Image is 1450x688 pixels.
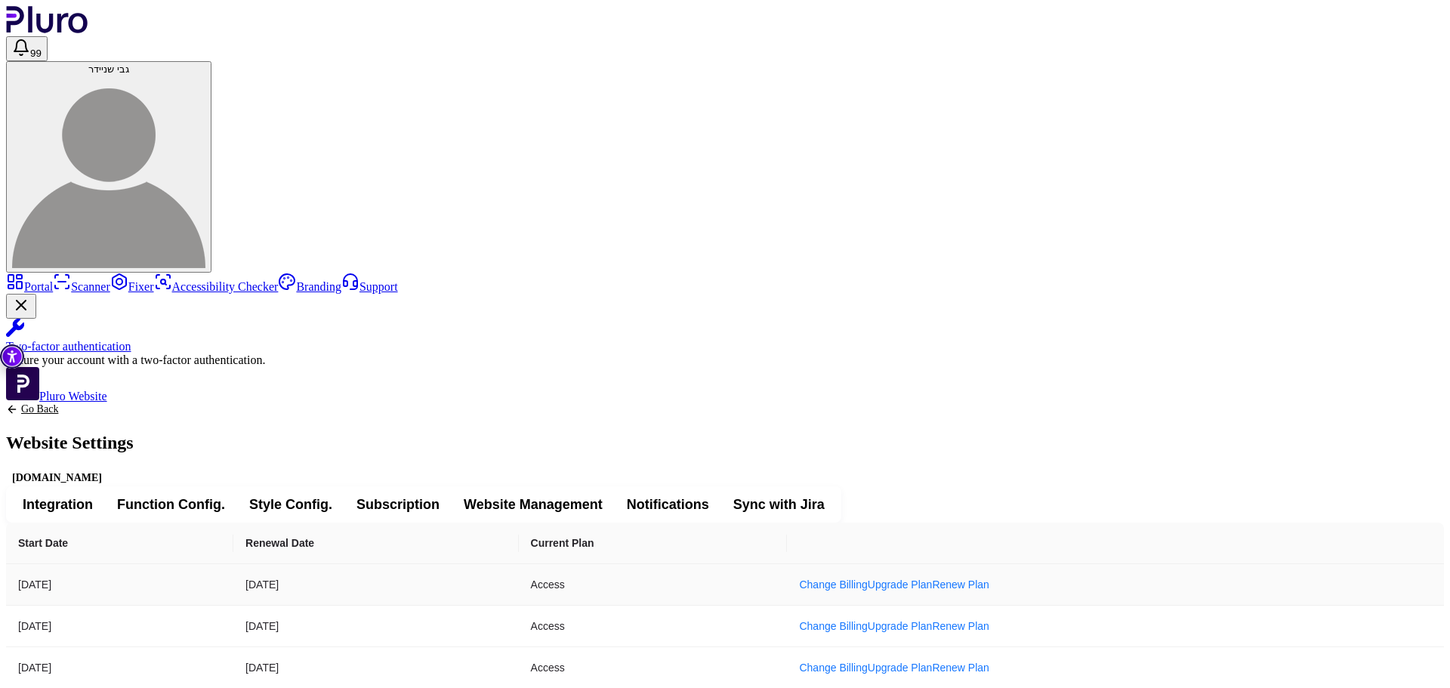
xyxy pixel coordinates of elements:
[110,280,154,293] a: Fixer
[452,491,615,518] button: Website Management
[6,294,36,319] button: Close Two-factor authentication notification
[233,523,518,564] th: Renewal Date
[799,620,867,632] a: Change Billing
[88,63,129,75] span: גבי שניידר
[249,495,332,514] span: Style Config.
[6,61,211,273] button: גבי שניידרגבי שניידר
[721,491,837,518] button: Sync with Jira
[799,578,867,591] a: Change Billing
[6,353,1444,367] div: Secure your account with a two-factor authentication.
[344,491,452,518] button: Subscription
[519,523,788,564] th: Current Plan
[733,495,825,514] span: Sync with Jira
[6,319,1444,353] a: Two-factor authentication
[6,23,88,35] a: Logo
[6,273,1444,403] aside: Sidebar menu
[117,495,225,514] span: Function Config.
[6,564,233,606] td: [DATE]
[932,662,989,674] a: Renew Plan
[868,620,933,632] a: Upgrade Plan
[6,340,1444,353] div: Two-factor authentication
[519,606,788,647] td: Access
[233,606,518,647] td: [DATE]
[868,662,933,674] a: Upgrade Plan
[278,280,341,293] a: Branding
[932,620,989,632] a: Renew Plan
[11,491,105,518] button: Integration
[6,523,233,564] th: Start Date
[233,564,518,606] td: [DATE]
[12,75,205,268] img: גבי שניידר
[6,280,53,293] a: Portal
[6,470,108,486] div: [DOMAIN_NAME]
[868,578,933,591] a: Upgrade Plan
[237,491,344,518] button: Style Config.
[154,280,279,293] a: Accessibility Checker
[615,491,721,518] button: Notifications
[105,491,237,518] button: Function Config.
[464,495,603,514] span: Website Management
[341,280,398,293] a: Support
[627,495,709,514] span: Notifications
[53,280,110,293] a: Scanner
[356,495,440,514] span: Subscription
[6,433,134,452] h1: Website Settings
[932,578,989,591] a: Renew Plan
[23,495,93,514] span: Integration
[6,403,134,415] a: Back to previous screen
[30,48,42,59] span: 99
[6,606,233,647] td: [DATE]
[6,36,48,61] button: Open notifications, you have 155 new notifications
[799,662,867,674] a: Change Billing
[6,390,107,403] a: Open Pluro Website
[519,564,788,606] td: Access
